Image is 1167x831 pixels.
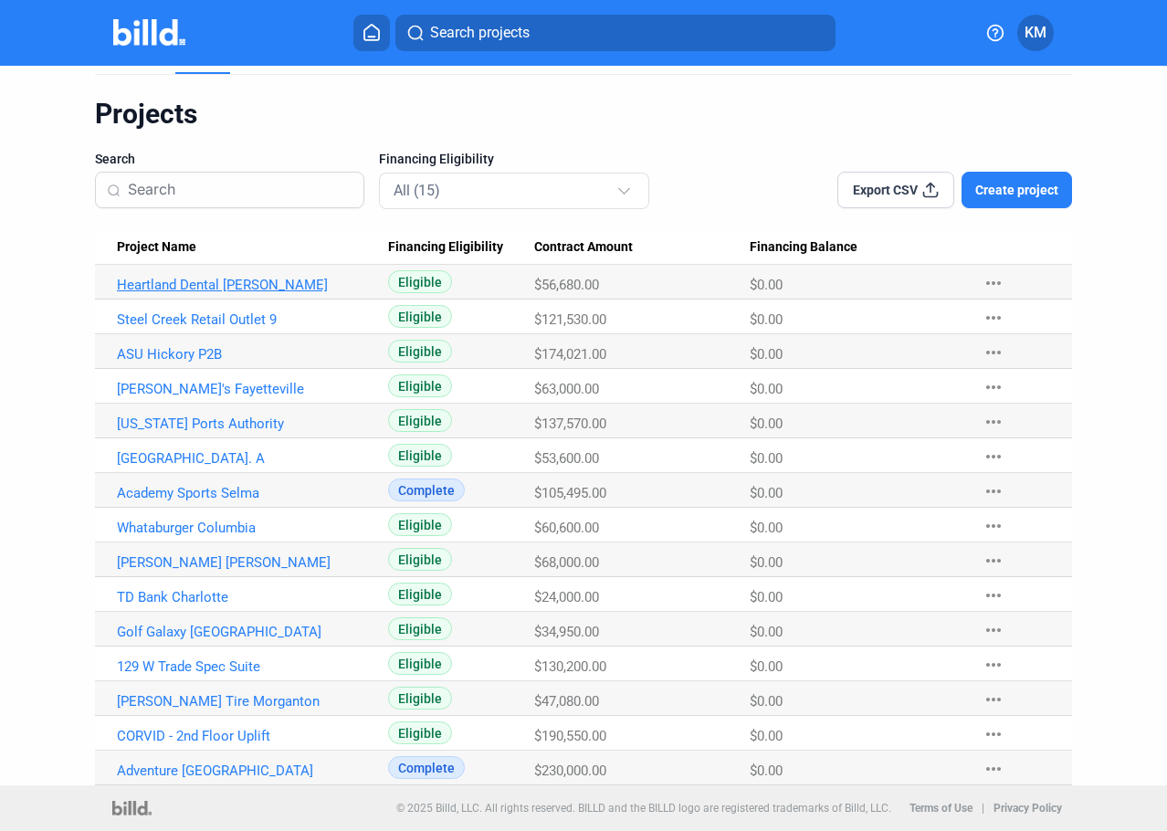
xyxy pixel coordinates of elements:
span: Search [95,150,135,168]
span: $137,570.00 [534,415,606,432]
div: Financing Eligibility [388,239,535,256]
mat-icon: more_horiz [983,515,1004,537]
p: | [982,802,984,815]
span: $0.00 [750,693,783,710]
a: TD Bank Charlotte [117,589,374,605]
span: $60,600.00 [534,520,599,536]
div: Financing Balance [750,239,964,256]
button: KM [1017,15,1054,51]
span: $0.00 [750,554,783,571]
mat-icon: more_horiz [983,723,1004,745]
span: KM [1025,22,1046,44]
span: Eligible [388,687,452,710]
mat-icon: more_horiz [983,411,1004,433]
span: Search projects [430,22,530,44]
span: $0.00 [750,624,783,640]
mat-icon: more_horiz [983,480,1004,502]
span: $0.00 [750,520,783,536]
a: 129 W Trade Spec Suite [117,658,374,675]
b: Terms of Use [909,802,972,815]
mat-select-trigger: All (15) [394,182,440,199]
span: $68,000.00 [534,554,599,571]
span: $0.00 [750,658,783,675]
span: $0.00 [750,381,783,397]
p: © 2025 Billd, LLC. All rights reserved. BILLD and the BILLD logo are registered trademarks of Bil... [396,802,891,815]
span: $105,495.00 [534,485,606,501]
span: $34,950.00 [534,624,599,640]
span: Eligible [388,374,452,397]
div: Projects [95,97,1072,131]
span: $0.00 [750,277,783,293]
mat-icon: more_horiz [983,272,1004,294]
a: [PERSON_NAME] Tire Morganton [117,693,374,710]
span: Eligible [388,270,452,293]
mat-icon: more_horiz [983,689,1004,710]
span: $0.00 [750,450,783,467]
span: $47,080.00 [534,693,599,710]
span: $230,000.00 [534,763,606,779]
a: Steel Creek Retail Outlet 9 [117,311,374,328]
mat-icon: more_horiz [983,342,1004,363]
span: Eligible [388,409,452,432]
img: Billd Company Logo [113,19,185,46]
span: $174,021.00 [534,346,606,363]
span: $24,000.00 [534,589,599,605]
span: Create project [975,181,1058,199]
mat-icon: more_horiz [983,376,1004,398]
a: Adventure [GEOGRAPHIC_DATA] [117,763,374,779]
div: Project Name [117,239,388,256]
mat-icon: more_horiz [983,307,1004,329]
a: Academy Sports Selma [117,485,374,501]
span: $0.00 [750,589,783,605]
span: $0.00 [750,346,783,363]
mat-icon: more_horiz [983,619,1004,641]
span: Eligible [388,513,452,536]
span: Eligible [388,305,452,328]
button: Export CSV [837,172,954,208]
span: $56,680.00 [534,277,599,293]
span: $130,200.00 [534,658,606,675]
span: Financing Eligibility [379,150,494,168]
mat-icon: more_horiz [983,654,1004,676]
a: CORVID - 2nd Floor Uplift [117,728,374,744]
a: [US_STATE] Ports Authority [117,415,374,432]
span: $0.00 [750,311,783,328]
a: ASU Hickory P2B [117,346,374,363]
span: $0.00 [750,763,783,779]
span: $0.00 [750,728,783,744]
span: Financing Balance [750,239,857,256]
mat-icon: more_horiz [983,584,1004,606]
span: Complete [388,479,465,501]
span: $190,550.00 [534,728,606,744]
span: Eligible [388,721,452,744]
input: Search [128,171,353,209]
a: Golf Galaxy [GEOGRAPHIC_DATA] [117,624,374,640]
span: $121,530.00 [534,311,606,328]
a: Whataburger Columbia [117,520,374,536]
span: Eligible [388,548,452,571]
span: Project Name [117,239,196,256]
button: Search projects [395,15,836,51]
mat-icon: more_horiz [983,550,1004,572]
span: Eligible [388,652,452,675]
span: $63,000.00 [534,381,599,397]
span: Export CSV [853,181,918,199]
span: Eligible [388,444,452,467]
span: Eligible [388,583,452,605]
mat-icon: more_horiz [983,446,1004,468]
span: Eligible [388,617,452,640]
button: Create project [962,172,1072,208]
span: Eligible [388,340,452,363]
div: Contract Amount [534,239,749,256]
span: $0.00 [750,415,783,432]
span: Financing Eligibility [388,239,503,256]
a: [GEOGRAPHIC_DATA]. A [117,450,374,467]
mat-icon: more_horiz [983,758,1004,780]
span: Contract Amount [534,239,633,256]
b: Privacy Policy [994,802,1062,815]
span: $53,600.00 [534,450,599,467]
a: [PERSON_NAME]'s Fayetteville [117,381,374,397]
span: $0.00 [750,485,783,501]
img: logo [112,801,152,815]
a: [PERSON_NAME] [PERSON_NAME] [117,554,374,571]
